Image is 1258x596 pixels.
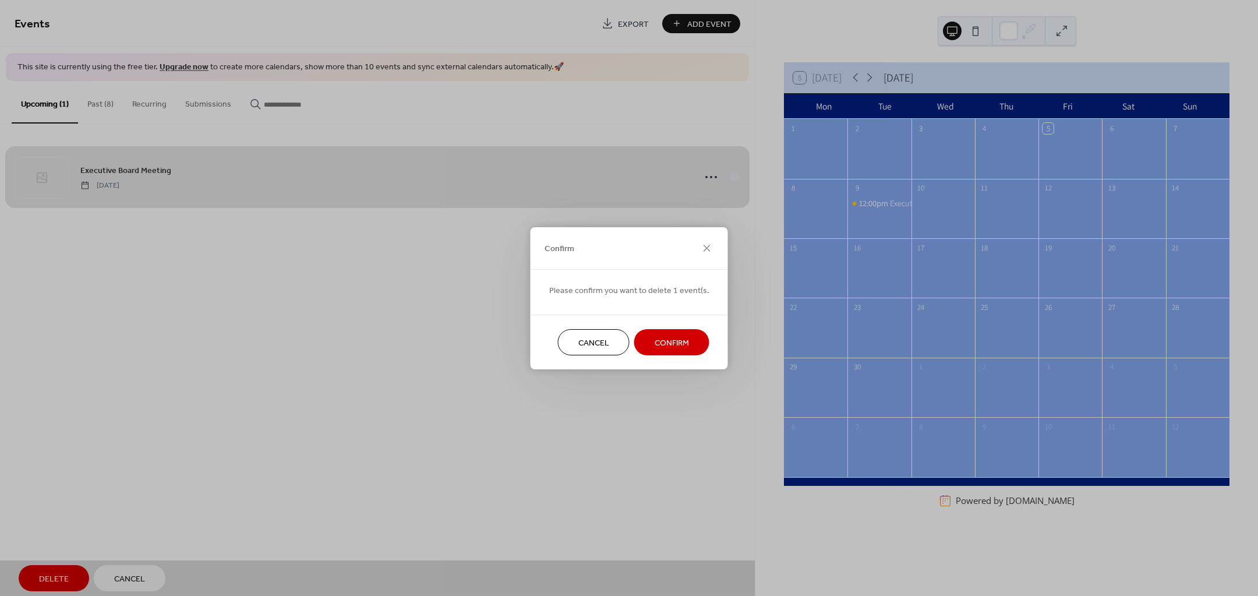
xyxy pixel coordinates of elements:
[634,329,709,355] button: Confirm
[549,284,709,297] span: Please confirm you want to delete 1 event(s.
[578,337,609,349] span: Cancel
[545,243,574,255] span: Confirm
[655,337,689,349] span: Confirm
[558,329,630,355] button: Cancel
